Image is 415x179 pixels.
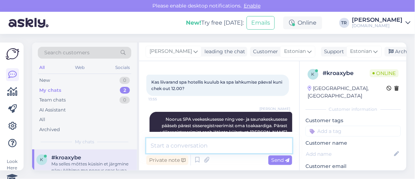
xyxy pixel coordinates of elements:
[305,117,401,124] p: Customer tags
[259,106,290,111] span: [PERSON_NAME]
[271,157,289,163] span: Send
[350,48,372,55] span: Estonian
[352,17,411,29] a: [PERSON_NAME][DOMAIN_NAME]
[146,155,188,165] div: Private note
[305,163,401,170] p: Customer email
[39,126,60,133] div: Archived
[51,161,133,174] div: Ma selles mõttes küsisin et järgmine päev ööbime me noorus spas kuna liivarand on välja müüdud
[120,87,130,94] div: 2
[308,85,386,100] div: [GEOGRAPHIC_DATA], [GEOGRAPHIC_DATA]
[75,139,94,145] span: My chats
[39,87,61,94] div: My chats
[151,79,283,91] span: Kas liivarand spa hotellis kuulub ka spa lahkumise päeval kuni chek out 12.00?
[247,16,275,30] button: Emails
[39,96,66,104] div: Team chats
[305,106,401,113] div: Customer information
[202,48,245,55] div: leading the chat
[44,49,90,56] span: Search customers
[120,96,130,104] div: 0
[6,48,19,60] img: Askly Logo
[283,16,322,29] div: Online
[284,48,306,55] span: Estonian
[186,19,244,27] div: Try free [DATE]:
[74,63,86,72] div: Web
[323,69,370,78] div: # kroaxybe
[39,116,45,123] div: All
[242,3,263,9] span: Enable
[306,150,393,158] input: Add name
[321,48,344,55] div: Support
[312,71,315,77] span: k
[38,63,46,72] div: All
[114,63,131,72] div: Socials
[40,157,44,162] span: k
[51,154,81,161] span: #kroaxybe
[150,48,192,55] span: [PERSON_NAME]
[339,18,349,28] div: TR
[370,69,399,77] span: Online
[352,17,403,23] div: [PERSON_NAME]
[305,139,401,147] p: Customer name
[39,77,50,84] div: New
[250,48,278,55] div: Customer
[120,77,130,84] div: 0
[305,126,401,136] input: Add a tag
[39,106,66,114] div: AI Assistant
[186,19,201,26] b: New!
[148,96,175,102] span: 13:55
[160,116,288,141] span: Noorus SPA veekeskusesse ning vee- ja saunakeskusesse pääseb pärast sisseregistreerimist oma toak...
[352,23,403,29] div: [DOMAIN_NAME]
